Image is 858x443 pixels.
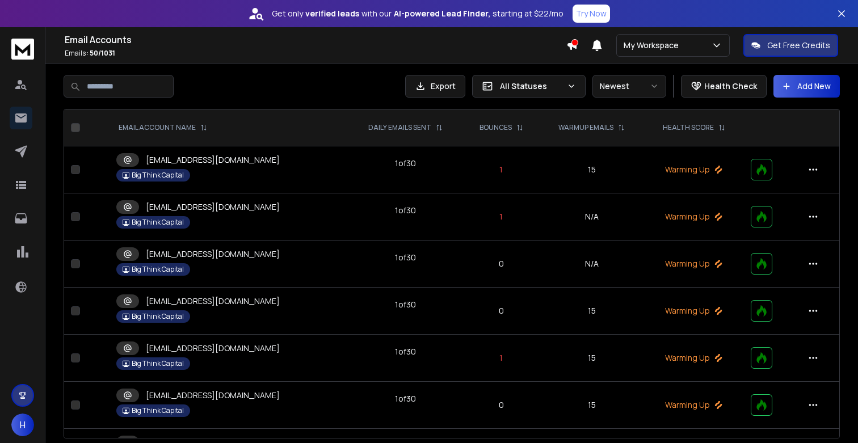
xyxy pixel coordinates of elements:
[651,399,737,411] p: Warming Up
[539,193,643,241] td: N/A
[651,305,737,317] p: Warming Up
[132,312,184,321] p: Big Think Capital
[576,8,607,19] p: Try Now
[558,123,613,132] p: WARMUP EMAILS
[539,146,643,193] td: 15
[132,406,184,415] p: Big Think Capital
[395,299,416,310] div: 1 of 30
[395,393,416,404] div: 1 of 30
[624,40,683,51] p: My Workspace
[394,8,490,19] strong: AI-powered Lead Finder,
[773,75,840,98] button: Add New
[90,48,115,58] span: 50 / 1031
[651,211,737,222] p: Warming Up
[146,201,280,213] p: [EMAIL_ADDRESS][DOMAIN_NAME]
[743,34,838,57] button: Get Free Credits
[539,241,643,288] td: N/A
[11,414,34,436] button: H
[146,248,280,260] p: [EMAIL_ADDRESS][DOMAIN_NAME]
[146,154,280,166] p: [EMAIL_ADDRESS][DOMAIN_NAME]
[305,8,359,19] strong: verified leads
[539,288,643,335] td: 15
[539,382,643,429] td: 15
[470,305,533,317] p: 0
[11,39,34,60] img: logo
[663,123,714,132] p: HEALTH SCORE
[651,164,737,175] p: Warming Up
[470,352,533,364] p: 1
[146,390,280,401] p: [EMAIL_ADDRESS][DOMAIN_NAME]
[767,40,830,51] p: Get Free Credits
[470,164,533,175] p: 1
[539,335,643,382] td: 15
[65,49,566,58] p: Emails :
[681,75,767,98] button: Health Check
[368,123,431,132] p: DAILY EMAILS SENT
[395,205,416,216] div: 1 of 30
[395,158,416,169] div: 1 of 30
[65,33,566,47] h1: Email Accounts
[146,296,280,307] p: [EMAIL_ADDRESS][DOMAIN_NAME]
[592,75,666,98] button: Newest
[272,8,563,19] p: Get only with our starting at $22/mo
[146,343,280,354] p: [EMAIL_ADDRESS][DOMAIN_NAME]
[132,218,184,227] p: Big Think Capital
[651,352,737,364] p: Warming Up
[395,346,416,357] div: 1 of 30
[470,258,533,269] p: 0
[405,75,465,98] button: Export
[651,258,737,269] p: Warming Up
[132,265,184,274] p: Big Think Capital
[470,399,533,411] p: 0
[573,5,610,23] button: Try Now
[395,252,416,263] div: 1 of 30
[132,359,184,368] p: Big Think Capital
[132,171,184,180] p: Big Think Capital
[480,123,512,132] p: BOUNCES
[470,211,533,222] p: 1
[704,81,757,92] p: Health Check
[500,81,562,92] p: All Statuses
[119,123,207,132] div: EMAIL ACCOUNT NAME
